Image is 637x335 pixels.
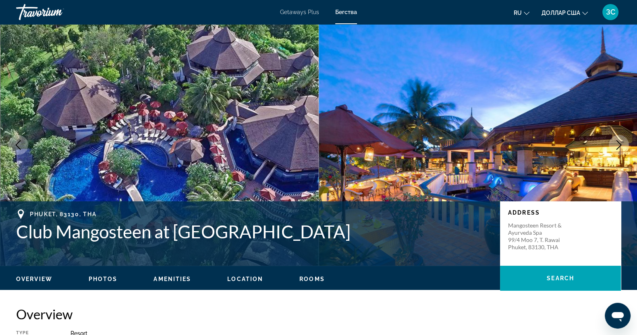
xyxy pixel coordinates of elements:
[508,209,613,216] p: Address
[154,275,191,283] button: Amenities
[280,9,319,15] a: Getaways Plus
[335,9,357,15] a: Бегства
[89,275,118,283] button: Photos
[227,276,263,282] span: Location
[609,135,629,155] button: Next image
[605,303,631,329] iframe: Кнопка запуска окна обмена сообщениями
[154,276,191,282] span: Amenities
[8,135,28,155] button: Previous image
[508,222,573,251] p: Mangosteen Resort & Ayurveda Spa 99/4 Moo 7, T. Rawai Phuket, 83130, THA
[514,10,522,16] font: ru
[16,276,52,282] span: Overview
[514,7,529,19] button: Изменить язык
[547,275,574,281] span: Search
[542,10,580,16] font: доллар США
[89,276,118,282] span: Photos
[16,306,621,322] h2: Overview
[299,276,325,282] span: Rooms
[299,275,325,283] button: Rooms
[606,8,615,16] font: ЗС
[500,266,621,291] button: Search
[30,211,96,217] span: Phuket, 83130, THA
[16,221,492,242] h1: Club Mangosteen at [GEOGRAPHIC_DATA]
[227,275,263,283] button: Location
[542,7,588,19] button: Изменить валюту
[600,4,621,21] button: Меню пользователя
[16,275,52,283] button: Overview
[16,2,97,23] a: Травориум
